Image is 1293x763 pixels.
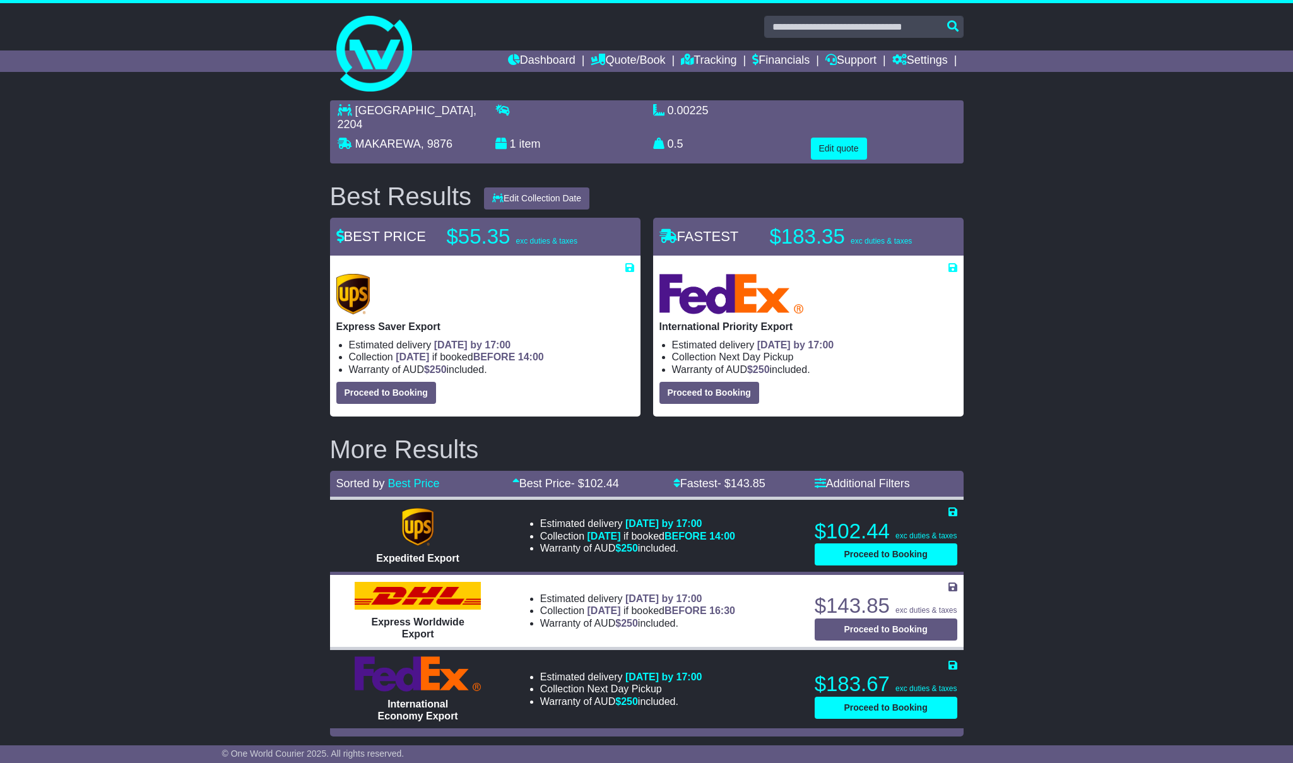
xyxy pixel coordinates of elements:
img: FedEx Express: International Priority Export [659,274,804,314]
span: Next Day Pickup [587,683,662,694]
button: Edit Collection Date [484,187,589,210]
span: exc duties & taxes [895,684,957,693]
span: BEFORE [664,605,707,616]
p: $143.85 [815,593,957,618]
span: 250 [621,618,638,629]
img: DHL: Express Worldwide Export [355,582,481,610]
span: 143.85 [731,477,765,490]
span: 0.5 [668,138,683,150]
a: Tracking [681,50,736,72]
span: [DATE] by 17:00 [625,593,702,604]
li: Collection [672,351,957,363]
span: 14:00 [709,531,735,541]
span: [DATE] by 17:00 [757,340,834,350]
span: 250 [430,364,447,375]
li: Collection [540,605,735,617]
a: Dashboard [508,50,576,72]
span: [DATE] by 17:00 [625,518,702,529]
p: Express Saver Export [336,321,634,333]
span: 14:00 [518,352,544,362]
p: $102.44 [815,519,957,544]
span: MAKAREWA [355,138,421,150]
li: Estimated delivery [672,339,957,351]
span: Sorted by [336,477,385,490]
span: BEFORE [664,531,707,541]
span: Next Day Pickup [719,352,793,362]
span: Expedited Export [376,553,459,564]
li: Estimated delivery [540,518,735,529]
span: [DATE] [587,605,621,616]
span: [DATE] by 17:00 [434,340,511,350]
span: FASTEST [659,228,739,244]
span: $ [615,543,638,553]
span: 102.44 [584,477,619,490]
span: [DATE] [587,531,621,541]
span: 250 [621,696,638,707]
a: Quote/Book [591,50,665,72]
span: , 9876 [421,138,452,150]
p: $55.35 [447,224,605,249]
li: Estimated delivery [540,593,735,605]
span: $ [615,618,638,629]
p: $183.67 [815,671,957,697]
span: - $ [717,477,765,490]
span: International Economy Export [378,699,458,721]
li: Warranty of AUD included. [540,617,735,629]
a: Best Price- $102.44 [512,477,619,490]
li: Warranty of AUD included. [349,364,634,376]
span: 0.00225 [668,104,709,117]
li: Warranty of AUD included. [540,695,702,707]
a: Additional Filters [815,477,910,490]
span: © One World Courier 2025. All rights reserved. [222,748,404,759]
p: International Priority Export [659,321,957,333]
li: Collection [349,351,634,363]
li: Estimated delivery [540,671,702,683]
button: Edit quote [811,138,867,160]
span: exc duties & taxes [895,531,957,540]
button: Proceed to Booking [815,618,957,641]
a: Fastest- $143.85 [673,477,765,490]
div: Best Results [324,182,478,210]
span: if booked [587,531,735,541]
a: Settings [892,50,948,72]
span: , 2204 [338,104,476,131]
img: FedEx Express: International Economy Export [355,656,481,692]
span: exc duties & taxes [516,237,577,245]
span: 250 [621,543,638,553]
span: if booked [587,605,735,616]
span: $ [424,364,447,375]
span: 1 [510,138,516,150]
li: Collection [540,683,702,695]
li: Warranty of AUD included. [672,364,957,376]
span: exc duties & taxes [851,237,912,245]
p: $183.35 [770,224,928,249]
button: Proceed to Booking [815,543,957,565]
span: BEST PRICE [336,228,426,244]
span: item [519,138,541,150]
span: [DATE] by 17:00 [625,671,702,682]
button: Proceed to Booking [815,697,957,719]
a: Support [825,50,877,72]
span: [GEOGRAPHIC_DATA] [355,104,473,117]
li: Collection [540,530,735,542]
span: [DATE] [396,352,429,362]
img: UPS (new): Express Saver Export [336,274,370,314]
span: Express Worldwide Export [371,617,464,639]
span: - $ [571,477,619,490]
span: BEFORE [473,352,516,362]
li: Warranty of AUD included. [540,542,735,554]
span: 16:30 [709,605,735,616]
span: $ [747,364,770,375]
li: Estimated delivery [349,339,634,351]
button: Proceed to Booking [336,382,436,404]
button: Proceed to Booking [659,382,759,404]
img: UPS (new): Expedited Export [402,508,434,546]
h2: More Results [330,435,964,463]
span: exc duties & taxes [895,606,957,615]
a: Financials [752,50,810,72]
span: if booked [396,352,543,362]
span: 250 [753,364,770,375]
a: Best Price [388,477,440,490]
span: $ [615,696,638,707]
